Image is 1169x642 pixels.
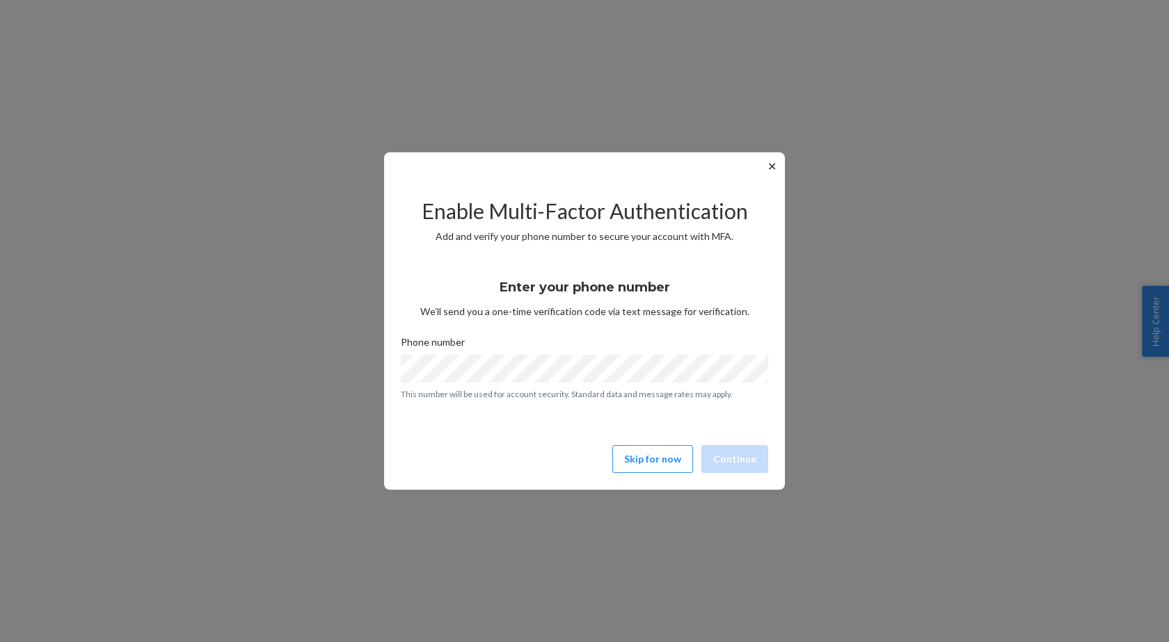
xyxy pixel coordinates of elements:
[500,278,670,296] h3: Enter your phone number
[401,200,768,223] h2: Enable Multi-Factor Authentication
[401,335,465,355] span: Phone number
[401,230,768,243] p: Add and verify your phone number to secure your account with MFA.
[701,445,768,473] button: Continue
[401,267,768,319] div: We’ll send you a one-time verification code via text message for verification.
[765,158,779,175] button: ✕
[612,445,693,473] button: Skip for now
[401,388,768,400] p: This number will be used for account security. Standard data and message rates may apply.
